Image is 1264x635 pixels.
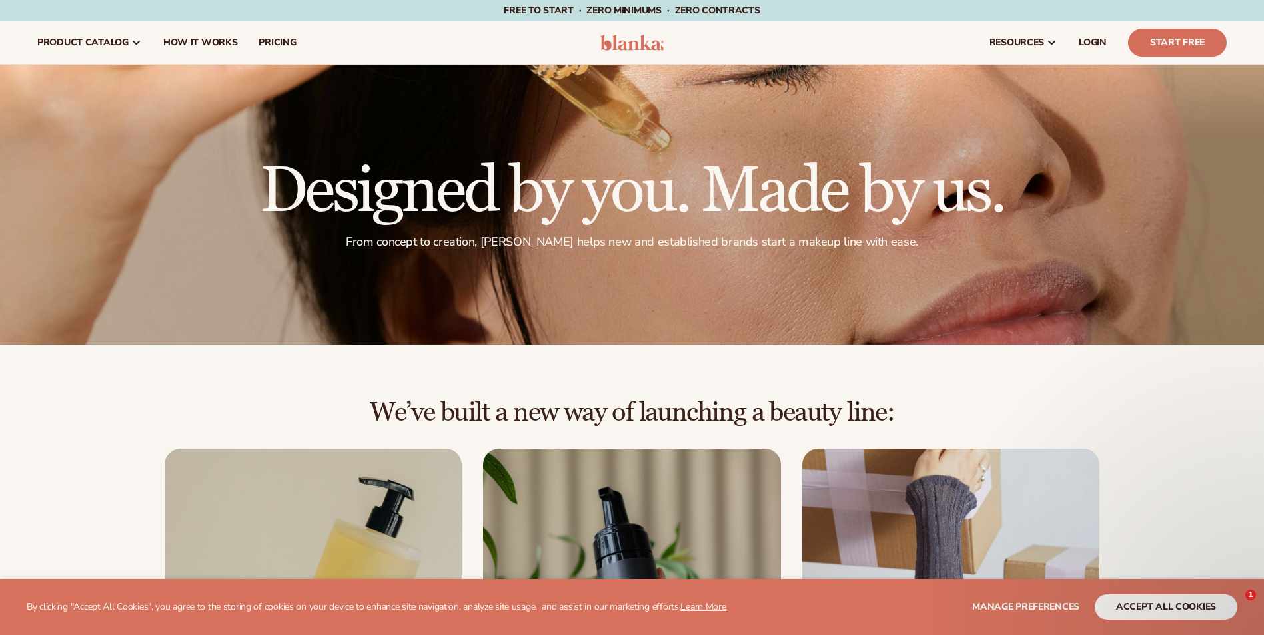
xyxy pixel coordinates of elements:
[989,37,1044,48] span: resources
[163,37,238,48] span: How It Works
[27,21,153,64] a: product catalog
[600,35,664,51] img: logo
[27,602,726,613] p: By clicking "Accept All Cookies", you agree to the storing of cookies on your device to enhance s...
[1128,29,1227,57] a: Start Free
[1068,21,1117,64] a: LOGIN
[153,21,249,64] a: How It Works
[979,21,1068,64] a: resources
[972,600,1079,613] span: Manage preferences
[259,37,296,48] span: pricing
[972,594,1079,620] button: Manage preferences
[504,4,760,17] span: Free to start · ZERO minimums · ZERO contracts
[1245,590,1256,600] span: 1
[37,398,1227,427] h2: We’ve built a new way of launching a beauty line:
[680,600,726,613] a: Learn More
[248,21,307,64] a: pricing
[1079,37,1107,48] span: LOGIN
[260,160,1004,224] h1: Designed by you. Made by us.
[1095,594,1237,620] button: accept all cookies
[1218,590,1250,622] iframe: Intercom live chat
[260,234,1004,250] p: From concept to creation, [PERSON_NAME] helps new and established brands start a makeup line with...
[37,37,129,48] span: product catalog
